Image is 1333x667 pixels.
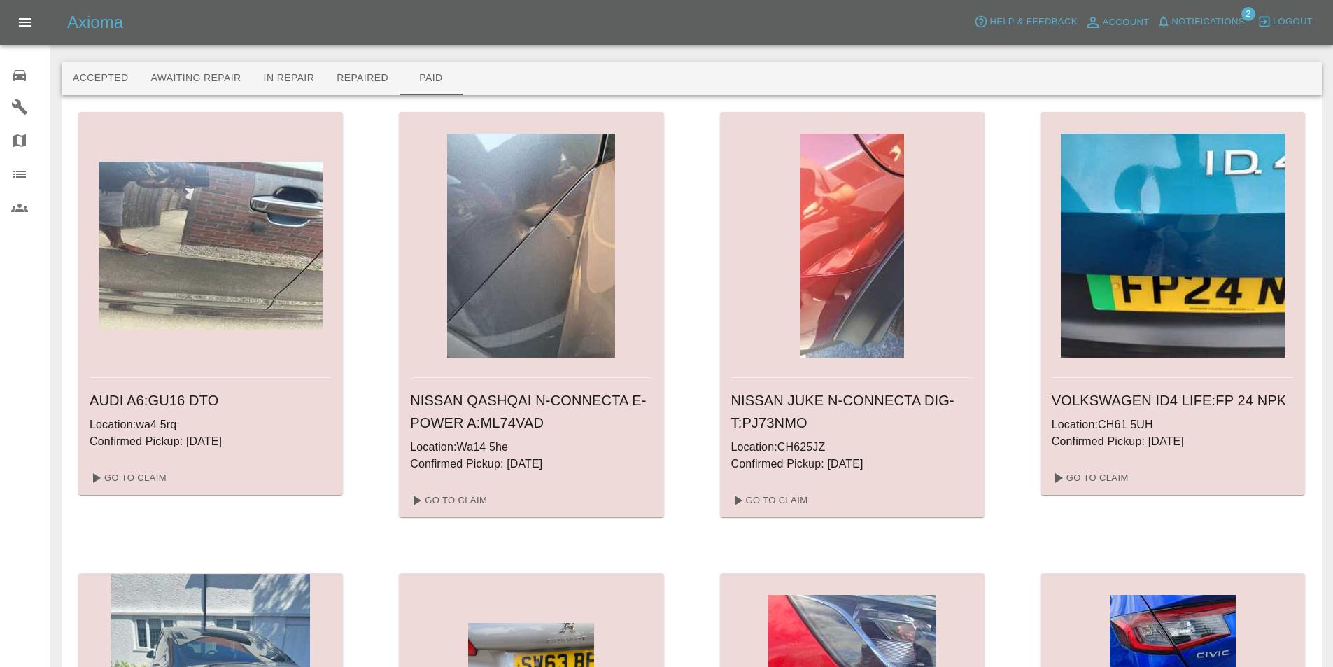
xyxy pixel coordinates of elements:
[1254,11,1316,33] button: Logout
[410,389,652,434] h6: NISSAN QASHQAI N-CONNECTA E-POWER A : ML74VAD
[400,62,463,95] button: Paid
[726,489,812,512] a: Go To Claim
[139,62,252,95] button: Awaiting Repair
[1052,433,1294,450] p: Confirmed Pickup: [DATE]
[67,11,123,34] h5: Axioma
[1052,416,1294,433] p: Location: CH61 5UH
[1273,14,1313,30] span: Logout
[971,11,1080,33] button: Help & Feedback
[1046,467,1132,489] a: Go To Claim
[8,6,42,39] button: Open drawer
[90,433,332,450] p: Confirmed Pickup: [DATE]
[84,467,170,489] a: Go To Claim
[410,439,652,456] p: Location: Wa14 5he
[1241,7,1255,21] span: 2
[731,389,973,434] h6: NISSAN JUKE N-CONNECTA DIG-T : PJ73NMO
[1153,11,1248,33] button: Notifications
[1172,14,1245,30] span: Notifications
[90,416,332,433] p: Location: wa4 5rq
[253,62,326,95] button: In Repair
[989,14,1077,30] span: Help & Feedback
[1052,389,1294,412] h6: VOLKSWAGEN ID4 LIFE : FP 24 NPK
[731,439,973,456] p: Location: CH625JZ
[731,456,973,472] p: Confirmed Pickup: [DATE]
[325,62,400,95] button: Repaired
[62,62,139,95] button: Accepted
[90,389,332,412] h6: AUDI A6 : GU16 DTO
[410,456,652,472] p: Confirmed Pickup: [DATE]
[404,489,491,512] a: Go To Claim
[1081,11,1153,34] a: Account
[1103,15,1150,31] span: Account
